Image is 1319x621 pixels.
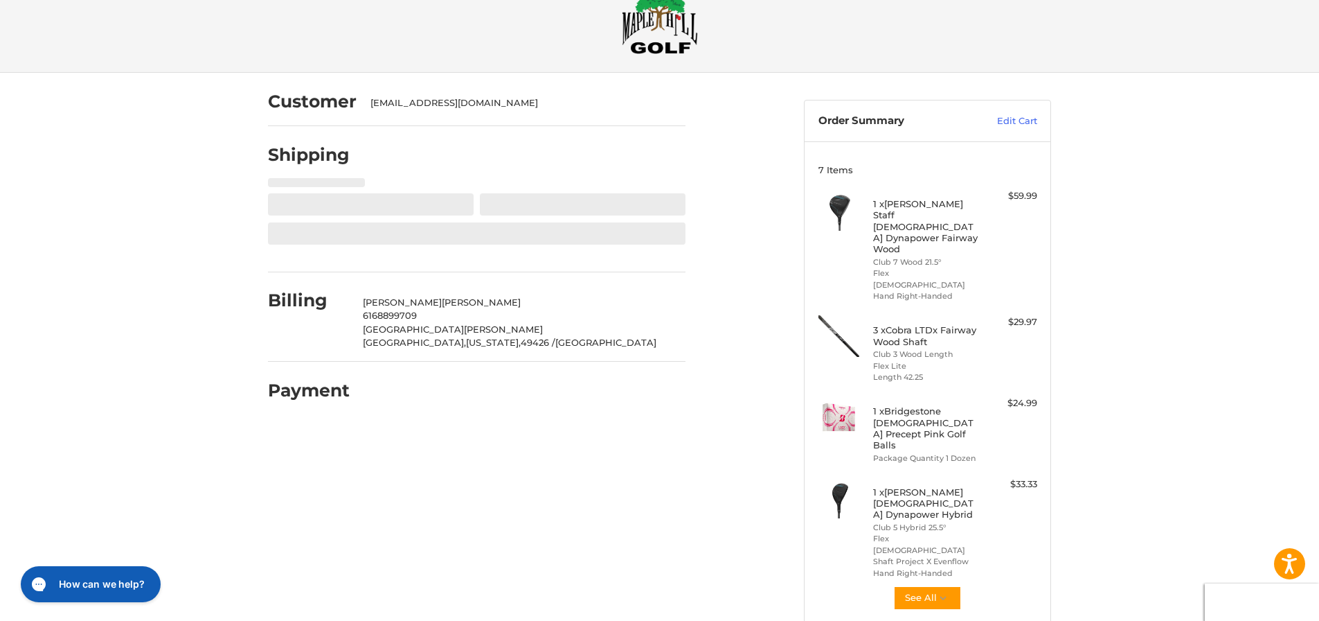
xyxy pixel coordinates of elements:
h3: 7 Items [818,164,1037,175]
li: Club 5 Hybrid 25.5° [873,522,979,534]
span: [US_STATE], [466,337,521,348]
div: $24.99 [982,396,1037,410]
li: Hand Right-Handed [873,290,979,302]
h2: Payment [268,380,350,401]
h3: Order Summary [818,114,967,128]
li: Hand Right-Handed [873,568,979,579]
button: See All [893,586,962,611]
span: 49426 / [521,337,555,348]
li: Club 3 Wood Length [873,349,979,360]
h4: 1 x [PERSON_NAME] [DEMOGRAPHIC_DATA] Dynapower Hybrid [873,487,979,521]
h4: 3 x Cobra LTDx Fairway Wood Shaft [873,324,979,347]
div: $59.99 [982,189,1037,203]
a: Edit Cart [967,114,1037,128]
span: [GEOGRAPHIC_DATA] [555,337,656,348]
div: [EMAIL_ADDRESS][DOMAIN_NAME] [370,96,672,110]
h4: 1 x Bridgestone [DEMOGRAPHIC_DATA] Precept Pink Golf Balls [873,405,979,451]
span: 6168899709 [363,310,417,321]
h2: Shipping [268,144,350,166]
div: $33.33 [982,478,1037,491]
li: Package Quantity 1 Dozen [873,453,979,464]
li: Length 42.25 [873,371,979,383]
li: Flex [DEMOGRAPHIC_DATA] [873,268,979,290]
li: Flex Lite [873,360,979,372]
iframe: Gorgias live chat messenger [14,561,165,607]
li: Shaft Project X Evenflow [873,556,979,568]
span: [PERSON_NAME] [363,297,442,308]
iframe: Google Customer Reviews [1205,584,1319,621]
li: Club 7 Wood 21.5° [873,256,979,268]
span: [PERSON_NAME] [442,297,521,308]
div: $29.97 [982,315,1037,329]
h2: Customer [268,91,357,112]
li: Flex [DEMOGRAPHIC_DATA] [873,533,979,556]
h2: Billing [268,290,349,311]
span: [GEOGRAPHIC_DATA][PERSON_NAME] [363,324,543,335]
span: [GEOGRAPHIC_DATA], [363,337,466,348]
h4: 1 x [PERSON_NAME] Staff [DEMOGRAPHIC_DATA] Dynapower Fairway Wood [873,198,979,254]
